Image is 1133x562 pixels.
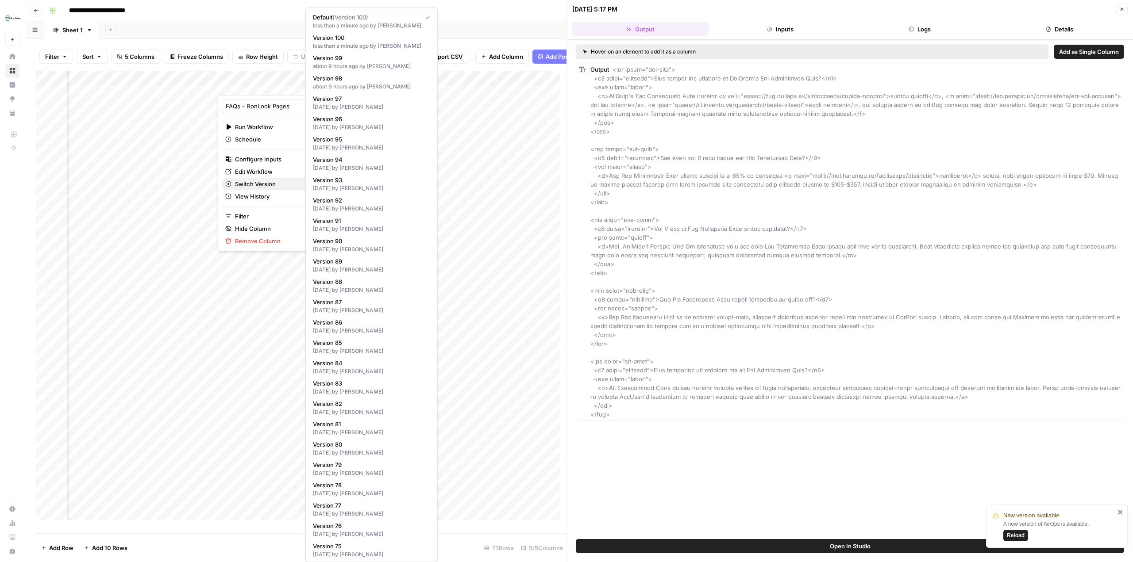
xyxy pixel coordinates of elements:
[313,33,427,42] span: Version 100
[313,22,430,30] div: less than a minute ago by [PERSON_NAME]
[313,257,427,266] span: Version 89
[313,481,427,489] span: Version 78
[313,277,427,286] span: Version 88
[313,510,430,518] div: [DATE] by [PERSON_NAME]
[332,14,368,21] span: ( Version 100 )
[313,306,430,314] div: [DATE] by [PERSON_NAME]
[313,347,430,355] div: [DATE] by [PERSON_NAME]
[313,338,427,347] span: Version 85
[313,408,430,416] div: [DATE] by [PERSON_NAME]
[313,367,430,375] div: [DATE] by [PERSON_NAME]
[313,449,430,457] div: [DATE] by [PERSON_NAME]
[313,155,427,164] span: Version 94
[313,420,427,428] span: Version 81
[313,359,427,367] span: Version 84
[313,460,427,469] span: Version 79
[313,216,427,225] span: Version 91
[313,42,430,50] div: less than a minute ago by [PERSON_NAME]
[313,318,427,327] span: Version 86
[313,489,430,497] div: [DATE] by [PERSON_NAME]
[313,135,427,144] span: Version 95
[313,298,427,306] span: Version 87
[313,115,427,123] span: Version 96
[313,62,430,70] div: about 9 hours ago by [PERSON_NAME]
[313,176,427,184] span: Version 93
[313,530,430,538] div: [DATE] by [PERSON_NAME]
[313,196,427,205] span: Version 92
[313,327,430,335] div: [DATE] by [PERSON_NAME]
[313,266,430,274] div: [DATE] by [PERSON_NAME]
[313,388,430,396] div: [DATE] by [PERSON_NAME]
[313,245,430,253] div: [DATE] by [PERSON_NAME]
[313,205,430,213] div: [DATE] by [PERSON_NAME]
[313,469,430,477] div: [DATE] by [PERSON_NAME]
[235,180,304,188] span: Switch Version
[313,237,427,245] span: Version 90
[313,379,427,388] span: Version 83
[313,13,419,22] span: Default
[313,74,427,83] span: Version 98
[313,551,430,558] div: [DATE] by [PERSON_NAME]
[313,440,427,449] span: Version 80
[313,94,427,103] span: Version 97
[313,103,430,111] div: [DATE] by [PERSON_NAME]
[313,164,430,172] div: [DATE] by [PERSON_NAME]
[313,521,427,530] span: Version 76
[313,184,430,192] div: [DATE] by [PERSON_NAME]
[313,542,427,551] span: Version 75
[313,399,427,408] span: Version 82
[313,83,430,91] div: about 9 hours ago by [PERSON_NAME]
[313,501,427,510] span: Version 77
[313,144,430,152] div: [DATE] by [PERSON_NAME]
[313,54,427,62] span: Version 99
[313,225,430,233] div: [DATE] by [PERSON_NAME]
[313,286,430,294] div: [DATE] by [PERSON_NAME]
[313,428,430,436] div: [DATE] by [PERSON_NAME]
[313,123,430,131] div: [DATE] by [PERSON_NAME]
